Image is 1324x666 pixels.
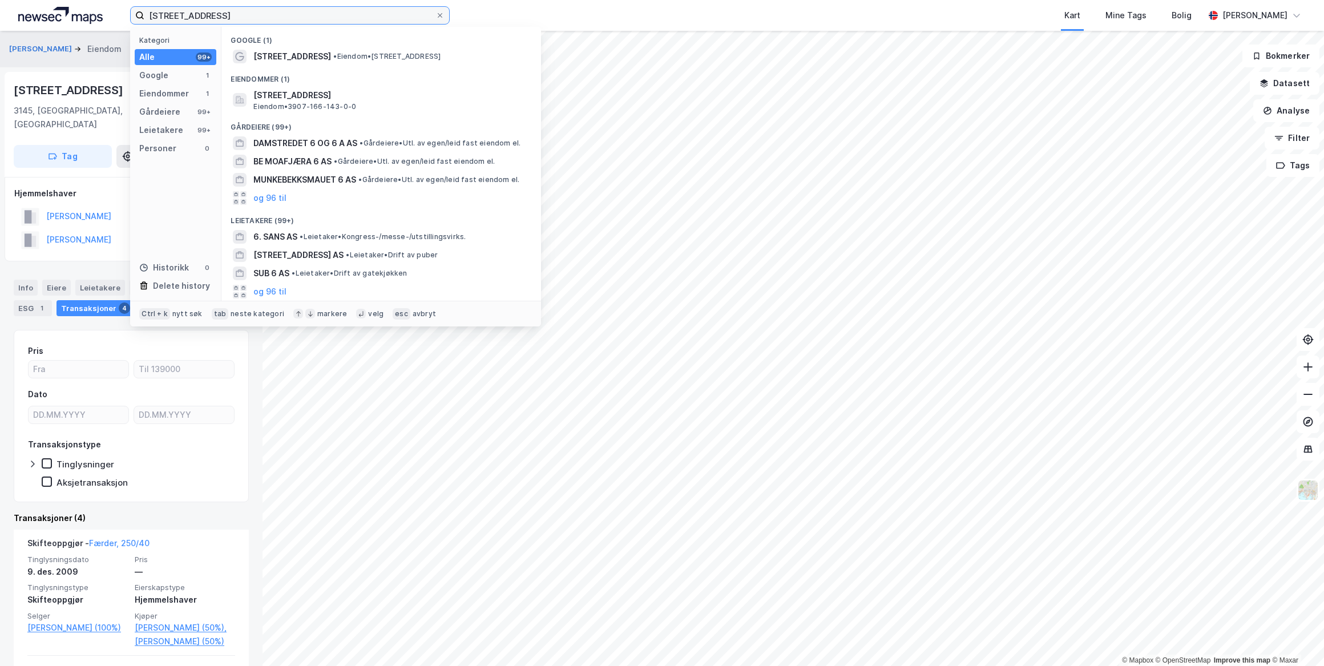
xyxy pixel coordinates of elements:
[135,593,235,607] div: Hjemmelshaver
[346,251,349,259] span: •
[1253,99,1319,122] button: Analyse
[196,107,212,116] div: 99+
[334,157,495,166] span: Gårdeiere • Utl. av egen/leid fast eiendom el.
[139,261,189,275] div: Historikk
[27,593,128,607] div: Skifteoppgjør
[203,263,212,272] div: 0
[139,36,216,45] div: Kategori
[300,232,303,241] span: •
[14,511,249,525] div: Transaksjoner (4)
[89,538,150,548] a: Færder, 250/40
[221,27,541,47] div: Google (1)
[253,102,356,111] span: Eiendom • 3907-166-143-0-0
[36,302,47,314] div: 1
[253,155,332,168] span: BE MOAFJÆRA 6 AS
[139,142,176,155] div: Personer
[75,280,125,296] div: Leietakere
[231,309,284,318] div: neste kategori
[134,406,234,423] input: DD.MM.YYYY
[334,157,337,166] span: •
[358,175,519,184] span: Gårdeiere • Utl. av egen/leid fast eiendom el.
[253,285,286,298] button: og 96 til
[1064,9,1080,22] div: Kart
[139,308,170,320] div: Ctrl + k
[27,611,128,621] span: Selger
[253,88,527,102] span: [STREET_ADDRESS]
[18,7,103,24] img: logo.a4113a55bc3d86da70a041830d287a7e.svg
[153,279,210,293] div: Delete history
[139,105,180,119] div: Gårdeiere
[29,406,128,423] input: DD.MM.YYYY
[56,459,114,470] div: Tinglysninger
[144,7,435,24] input: Søk på adresse, matrikkel, gårdeiere, leietakere eller personer
[14,280,38,296] div: Info
[1242,45,1319,67] button: Bokmerker
[56,477,128,488] div: Aksjetransaksjon
[196,126,212,135] div: 99+
[253,191,286,205] button: og 96 til
[27,621,128,635] a: [PERSON_NAME] (100%)
[135,555,235,564] span: Pris
[253,173,356,187] span: MUNKEBEKKSMAUET 6 AS
[135,635,235,648] a: [PERSON_NAME] (50%)
[253,267,289,280] span: SUB 6 AS
[27,536,150,555] div: Skifteoppgjør -
[1297,479,1319,501] img: Z
[253,136,357,150] span: DAMSTREDET 6 OG 6 A AS
[360,139,363,147] span: •
[1250,72,1319,95] button: Datasett
[1222,9,1287,22] div: [PERSON_NAME]
[203,144,212,153] div: 0
[221,114,541,134] div: Gårdeiere (99+)
[1105,9,1147,22] div: Mine Tags
[29,361,128,378] input: Fra
[28,438,101,451] div: Transaksjonstype
[172,309,203,318] div: nytt søk
[14,145,112,168] button: Tag
[212,308,229,320] div: tab
[134,361,234,378] input: Til 139000
[346,251,438,260] span: Leietaker • Drift av puber
[292,269,407,278] span: Leietaker • Drift av gatekjøkken
[139,68,168,82] div: Google
[333,52,441,61] span: Eiendom • [STREET_ADDRESS]
[130,280,172,296] div: Datasett
[221,207,541,228] div: Leietakere (99+)
[135,621,235,635] a: [PERSON_NAME] (50%),
[1267,611,1324,666] div: Kontrollprogram for chat
[42,280,71,296] div: Eiere
[368,309,384,318] div: velg
[119,302,130,314] div: 4
[27,583,128,592] span: Tinglysningstype
[292,269,295,277] span: •
[360,139,520,148] span: Gårdeiere • Utl. av egen/leid fast eiendom el.
[14,300,52,316] div: ESG
[413,309,436,318] div: avbryt
[14,81,126,99] div: [STREET_ADDRESS]
[28,344,43,358] div: Pris
[1266,154,1319,177] button: Tags
[358,175,362,184] span: •
[139,50,155,64] div: Alle
[1122,656,1153,664] a: Mapbox
[27,555,128,564] span: Tinglysningsdato
[1265,127,1319,150] button: Filter
[9,43,74,55] button: [PERSON_NAME]
[139,87,189,100] div: Eiendommer
[135,565,235,579] div: —
[87,42,122,56] div: Eiendom
[253,50,331,63] span: [STREET_ADDRESS]
[1156,656,1211,664] a: OpenStreetMap
[333,52,337,60] span: •
[56,300,135,316] div: Transaksjoner
[317,309,347,318] div: markere
[253,248,344,262] span: [STREET_ADDRESS] AS
[28,388,47,401] div: Dato
[135,611,235,621] span: Kjøper
[139,123,183,137] div: Leietakere
[203,89,212,98] div: 1
[14,187,248,200] div: Hjemmelshaver
[300,232,466,241] span: Leietaker • Kongress-/messe-/utstillingsvirks.
[253,230,297,244] span: 6. SANS AS
[135,583,235,592] span: Eierskapstype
